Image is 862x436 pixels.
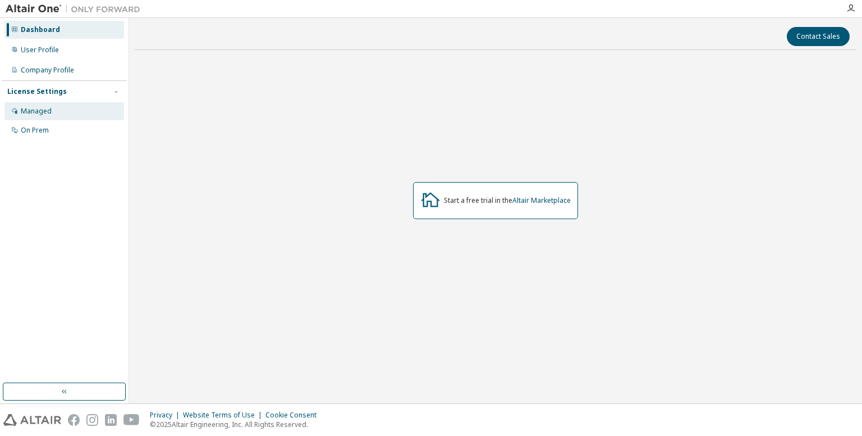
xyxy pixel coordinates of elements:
div: Start a free trial in the [444,196,571,205]
div: User Profile [21,46,59,54]
img: altair_logo.svg [3,414,61,426]
div: Company Profile [21,66,74,75]
a: Altair Marketplace [512,196,571,205]
div: Managed [21,107,52,116]
button: Contact Sales [787,27,850,46]
img: Altair One [6,3,146,15]
p: © 2025 Altair Engineering, Inc. All Rights Reserved. [150,420,323,429]
img: linkedin.svg [105,414,117,426]
div: License Settings [7,87,67,96]
img: youtube.svg [123,414,140,426]
div: Cookie Consent [265,411,323,420]
div: On Prem [21,126,49,135]
img: facebook.svg [68,414,80,426]
img: instagram.svg [86,414,98,426]
div: Website Terms of Use [183,411,265,420]
div: Dashboard [21,25,60,34]
div: Privacy [150,411,183,420]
